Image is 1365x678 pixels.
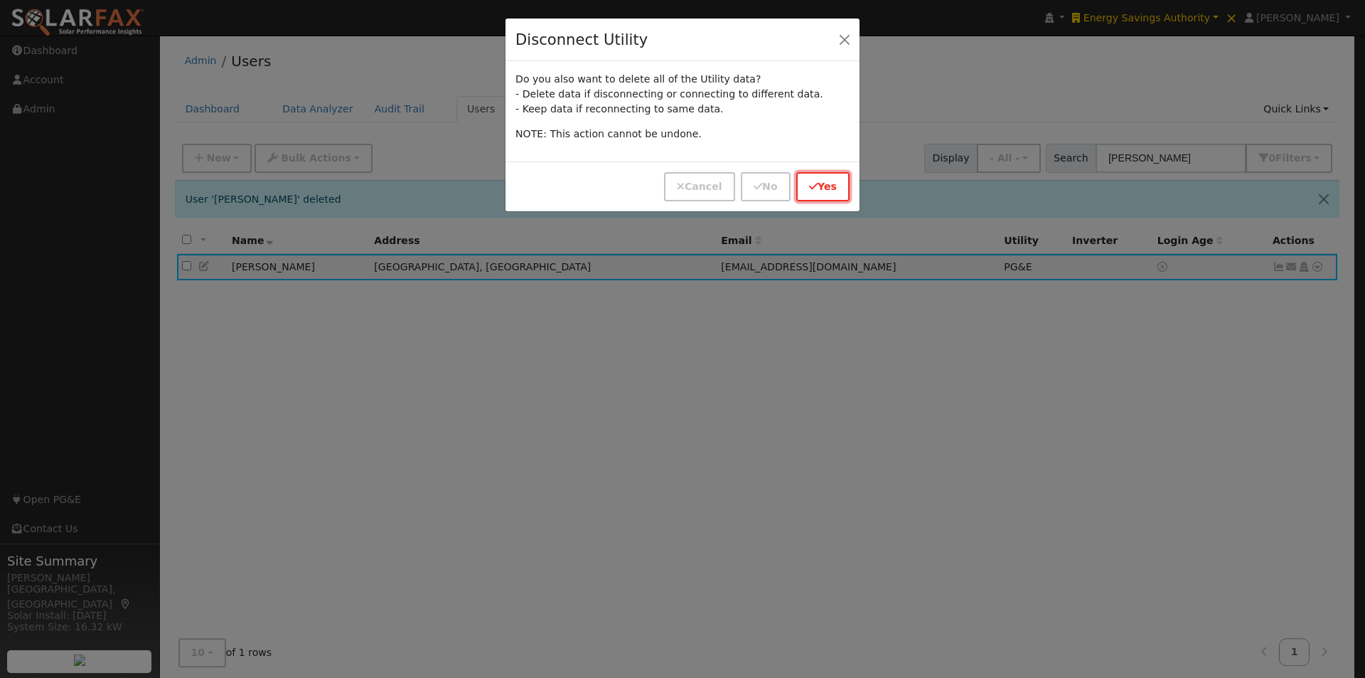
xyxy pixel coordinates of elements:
button: Cancel [664,172,735,201]
p: NOTE: This action cannot be undone. [515,127,850,142]
button: Yes [796,172,850,201]
p: Do you also want to delete all of the Utility data? - Delete data if disconnecting or connecting ... [515,72,850,117]
h4: Disconnect Utility [515,28,648,51]
button: No [741,172,790,201]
